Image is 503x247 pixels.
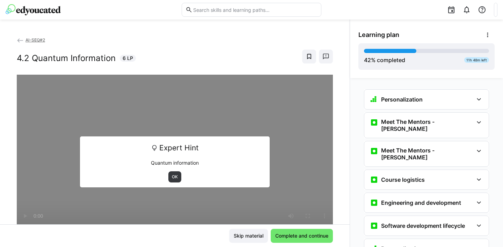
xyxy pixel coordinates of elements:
h3: Course logistics [381,176,425,183]
p: Quantum information [85,159,265,166]
h2: 4.2 Quantum Information [17,53,116,63]
h3: Software development lifecycle [381,222,465,229]
span: Skip material [233,232,264,239]
span: 42 [364,57,371,63]
h3: Personalization [381,96,423,103]
h3: Engineering and development [381,199,461,206]
span: OK [171,174,178,180]
span: Complete and continue [274,232,329,239]
div: 11h 48m left [464,57,489,63]
div: % completed [364,56,405,64]
input: Search skills and learning paths… [192,7,318,13]
h3: Meet The Mentors - [PERSON_NAME] [381,118,473,132]
span: 6 LP [123,55,133,62]
button: Skip material [229,229,268,243]
span: AI-SEQ#2 [25,37,45,43]
a: AI-SEQ#2 [17,37,45,43]
span: Learning plan [358,31,399,39]
button: OK [168,171,181,182]
button: Complete and continue [271,229,333,243]
h3: Meet The Mentors - [PERSON_NAME] [381,147,473,161]
span: Expert Hint [159,141,199,155]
